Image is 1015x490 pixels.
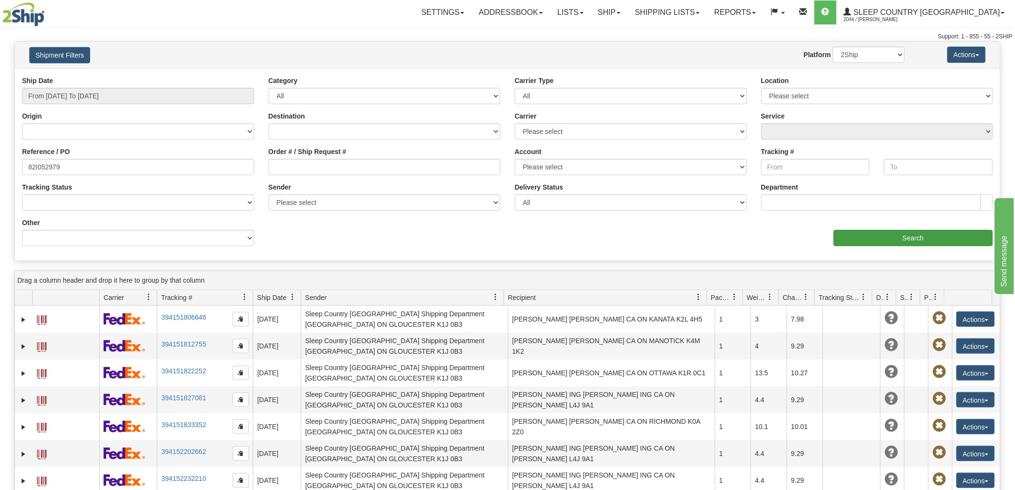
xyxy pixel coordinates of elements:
[22,76,53,85] label: Ship Date
[761,182,799,192] label: Department
[761,76,789,85] label: Location
[161,367,206,375] a: 394151822252
[253,413,301,440] td: [DATE]
[253,386,301,413] td: [DATE]
[550,0,590,24] a: Lists
[508,413,715,440] td: [PERSON_NAME] [PERSON_NAME] CA ON RICHMOND K0A 2Z0
[715,440,751,467] td: 1
[932,446,946,459] span: Pickup Not Assigned
[932,473,946,486] span: Pickup Not Assigned
[301,413,508,440] td: Sleep Country [GEOGRAPHIC_DATA] Shipping Department [GEOGRAPHIC_DATA] ON GLOUCESTER K1J 0B3
[161,313,206,321] a: 394151806646
[508,293,536,302] span: Recipient
[885,419,898,432] span: Unknown
[284,289,301,305] a: Ship Date filter column settings
[819,293,861,302] span: Tracking Status
[301,386,508,413] td: Sleep Country [GEOGRAPHIC_DATA] Shipping Department [GEOGRAPHIC_DATA] ON GLOUCESTER K1J 0B3
[932,365,946,379] span: Pickup Not Assigned
[715,306,751,333] td: 1
[2,2,45,26] img: logo2044.jpg
[956,419,995,434] button: Actions
[253,440,301,467] td: [DATE]
[104,340,145,352] img: 2 - FedEx
[715,413,751,440] td: 1
[834,230,993,246] input: Search
[233,446,249,461] button: Copy to clipboard
[19,422,28,432] a: Expand
[508,306,715,333] td: [PERSON_NAME] [PERSON_NAME] CA ON KANATA K2L 4H5
[715,333,751,359] td: 1
[885,446,898,459] span: Unknown
[22,147,70,156] label: Reference / PO
[956,365,995,381] button: Actions
[161,394,206,402] a: 394151827081
[269,76,298,85] label: Category
[851,8,1000,16] span: Sleep Country [GEOGRAPHIC_DATA]
[37,365,47,380] a: Label
[269,147,347,156] label: Order # / Ship Request #
[993,196,1014,294] iframe: chat widget
[508,386,715,413] td: [PERSON_NAME] ING [PERSON_NAME] ING CA ON [PERSON_NAME] L4J 9A1
[161,340,206,348] a: 394151812755
[233,473,249,488] button: Copy to clipboard
[761,159,870,175] input: From
[515,147,542,156] label: Account
[932,338,946,352] span: Pickup Not Assigned
[508,440,715,467] td: [PERSON_NAME] ING [PERSON_NAME] ING CA ON [PERSON_NAME] L4J 9A1
[787,333,823,359] td: 9.29
[787,413,823,440] td: 10.01
[29,47,90,63] button: Shipment Filters
[747,293,767,302] span: Weight
[885,365,898,379] span: Unknown
[253,359,301,386] td: [DATE]
[956,338,995,354] button: Actions
[19,476,28,486] a: Expand
[798,289,814,305] a: Charge filter column settings
[233,419,249,434] button: Copy to clipboard
[19,315,28,324] a: Expand
[37,445,47,461] a: Label
[487,289,504,305] a: Sender filter column settings
[956,311,995,327] button: Actions
[690,289,707,305] a: Recipient filter column settings
[715,386,751,413] td: 1
[301,359,508,386] td: Sleep Country [GEOGRAPHIC_DATA] Shipping Department [GEOGRAPHIC_DATA] ON GLOUCESTER K1J 0B3
[751,306,787,333] td: 3
[515,182,563,192] label: Delivery Status
[161,421,206,429] a: 394151833352
[233,393,249,407] button: Copy to clipboard
[715,359,751,386] td: 1
[15,271,1000,290] div: grid grouping header
[628,0,707,24] a: Shipping lists
[104,474,145,486] img: 2 - FedEx
[956,446,995,461] button: Actions
[161,448,206,455] a: 394152202662
[904,289,920,305] a: Shipment Issues filter column settings
[885,338,898,352] span: Unknown
[22,218,40,227] label: Other
[885,311,898,325] span: Unknown
[508,359,715,386] td: [PERSON_NAME] [PERSON_NAME] CA ON OTTAWA K1R 0C1
[787,306,823,333] td: 7.98
[751,413,787,440] td: 10.1
[761,111,785,121] label: Service
[253,306,301,333] td: [DATE]
[804,50,831,60] label: Platform
[19,449,28,459] a: Expand
[104,420,145,432] img: 2 - FedEx
[932,419,946,432] span: Pickup Not Assigned
[161,475,206,482] a: 394152232210
[305,293,327,302] span: Sender
[707,0,763,24] a: Reports
[787,359,823,386] td: 10.27
[751,386,787,413] td: 4.4
[414,0,472,24] a: Settings
[37,418,47,434] a: Label
[253,333,301,359] td: [DATE]
[269,111,305,121] label: Destination
[37,472,47,488] a: Label
[928,289,944,305] a: Pickup Status filter column settings
[472,0,550,24] a: Addressbook
[884,159,993,175] input: To
[591,0,628,24] a: Ship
